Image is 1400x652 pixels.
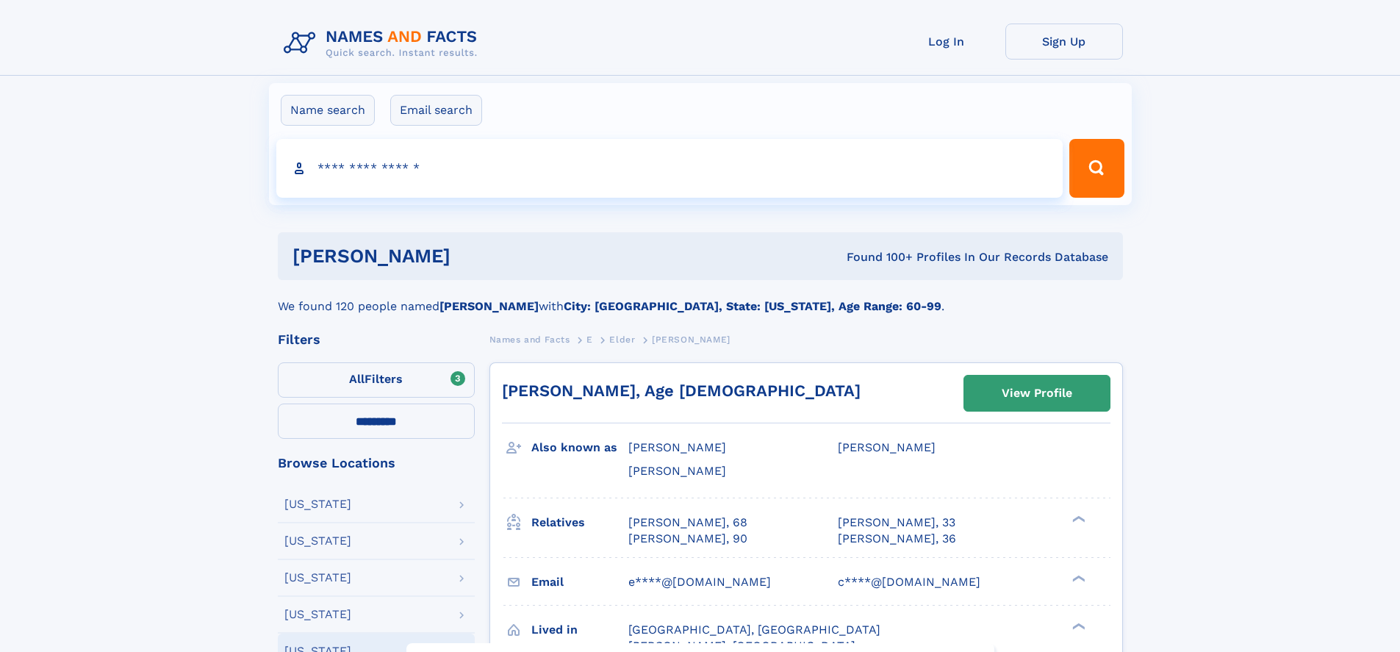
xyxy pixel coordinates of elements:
[628,531,747,547] a: [PERSON_NAME], 90
[564,299,941,313] b: City: [GEOGRAPHIC_DATA], State: [US_STATE], Age Range: 60-99
[276,139,1063,198] input: search input
[628,440,726,454] span: [PERSON_NAME]
[284,609,351,620] div: [US_STATE]
[1005,24,1123,60] a: Sign Up
[531,617,628,642] h3: Lived in
[284,535,351,547] div: [US_STATE]
[586,334,593,345] span: E
[838,440,936,454] span: [PERSON_NAME]
[1002,376,1072,410] div: View Profile
[628,515,747,531] a: [PERSON_NAME], 68
[349,372,365,386] span: All
[888,24,1005,60] a: Log In
[502,381,861,400] a: [PERSON_NAME], Age [DEMOGRAPHIC_DATA]
[278,24,489,63] img: Logo Names and Facts
[838,515,955,531] a: [PERSON_NAME], 33
[278,280,1123,315] div: We found 120 people named with .
[609,330,635,348] a: Elder
[648,249,1108,265] div: Found 100+ Profiles In Our Records Database
[1069,573,1086,583] div: ❯
[278,362,475,398] label: Filters
[284,498,351,510] div: [US_STATE]
[964,376,1110,411] a: View Profile
[609,334,635,345] span: Elder
[390,95,482,126] label: Email search
[1069,514,1086,523] div: ❯
[628,464,726,478] span: [PERSON_NAME]
[1069,621,1086,631] div: ❯
[284,572,351,584] div: [US_STATE]
[489,330,570,348] a: Names and Facts
[652,334,730,345] span: [PERSON_NAME]
[278,456,475,470] div: Browse Locations
[278,333,475,346] div: Filters
[281,95,375,126] label: Name search
[292,247,649,265] h1: [PERSON_NAME]
[439,299,539,313] b: [PERSON_NAME]
[586,330,593,348] a: E
[838,531,956,547] a: [PERSON_NAME], 36
[628,623,880,637] span: [GEOGRAPHIC_DATA], [GEOGRAPHIC_DATA]
[1069,139,1124,198] button: Search Button
[531,435,628,460] h3: Also known as
[531,570,628,595] h3: Email
[531,510,628,535] h3: Relatives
